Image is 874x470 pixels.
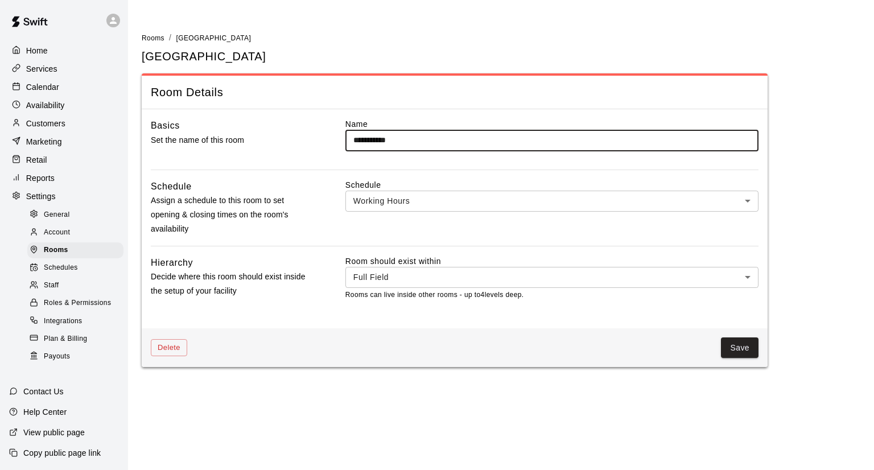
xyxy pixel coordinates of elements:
p: Home [26,45,48,56]
p: Decide where this room should exist inside the setup of your facility [151,270,309,298]
a: Integrations [27,312,128,330]
div: Full Field [345,267,758,288]
span: Staff [44,280,59,291]
p: Copy public page link [23,447,101,459]
button: Save [721,337,758,358]
label: Room should exist within [345,255,758,267]
span: General [44,209,70,221]
h6: Hierarchy [151,255,193,270]
a: Services [9,60,119,77]
a: Customers [9,115,119,132]
p: View public page [23,427,85,438]
p: Customers [26,118,65,129]
div: Account [27,225,123,241]
a: Staff [27,277,128,295]
div: Staff [27,278,123,294]
a: Calendar [9,79,119,96]
a: Plan & Billing [27,330,128,348]
p: Retail [26,154,47,166]
label: Schedule [345,179,758,191]
span: Payouts [44,351,70,362]
p: Rooms can live inside other rooms - up to 4 levels deep. [345,290,758,301]
a: Marketing [9,133,119,150]
button: Delete [151,339,187,357]
div: Schedules [27,260,123,276]
p: Marketing [26,136,62,147]
a: Account [27,224,128,241]
div: General [27,207,123,223]
a: Rooms [142,33,164,42]
span: Room Details [151,85,758,100]
li: / [169,32,171,44]
span: Schedules [44,262,78,274]
p: Help Center [23,406,67,418]
a: Rooms [27,242,128,259]
div: Payouts [27,349,123,365]
p: Assign a schedule to this room to set opening & closing times on the room's availability [151,193,309,237]
div: Working Hours [345,191,758,212]
p: Settings [26,191,56,202]
nav: breadcrumb [142,32,860,44]
a: Schedules [27,259,128,277]
h6: Schedule [151,179,192,194]
p: Services [26,63,57,75]
span: Rooms [142,34,164,42]
p: Reports [26,172,55,184]
span: [GEOGRAPHIC_DATA] [176,34,251,42]
a: Availability [9,97,119,114]
label: Name [345,118,758,130]
p: Set the name of this room [151,133,309,147]
span: Plan & Billing [44,333,87,345]
a: General [27,206,128,224]
div: Rooms [27,242,123,258]
p: Availability [26,100,65,111]
div: Roles & Permissions [27,295,123,311]
a: Settings [9,188,119,205]
a: Roles & Permissions [27,295,128,312]
span: Roles & Permissions [44,298,111,309]
span: Integrations [44,316,83,327]
p: Contact Us [23,386,64,397]
div: Integrations [27,314,123,329]
a: Retail [9,151,119,168]
p: Calendar [26,81,59,93]
span: Account [44,227,70,238]
h5: [GEOGRAPHIC_DATA] [142,49,266,64]
a: Payouts [27,348,128,365]
span: Rooms [44,245,68,256]
h6: Basics [151,118,180,133]
a: Home [9,42,119,59]
div: Plan & Billing [27,331,123,347]
a: Reports [9,170,119,187]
